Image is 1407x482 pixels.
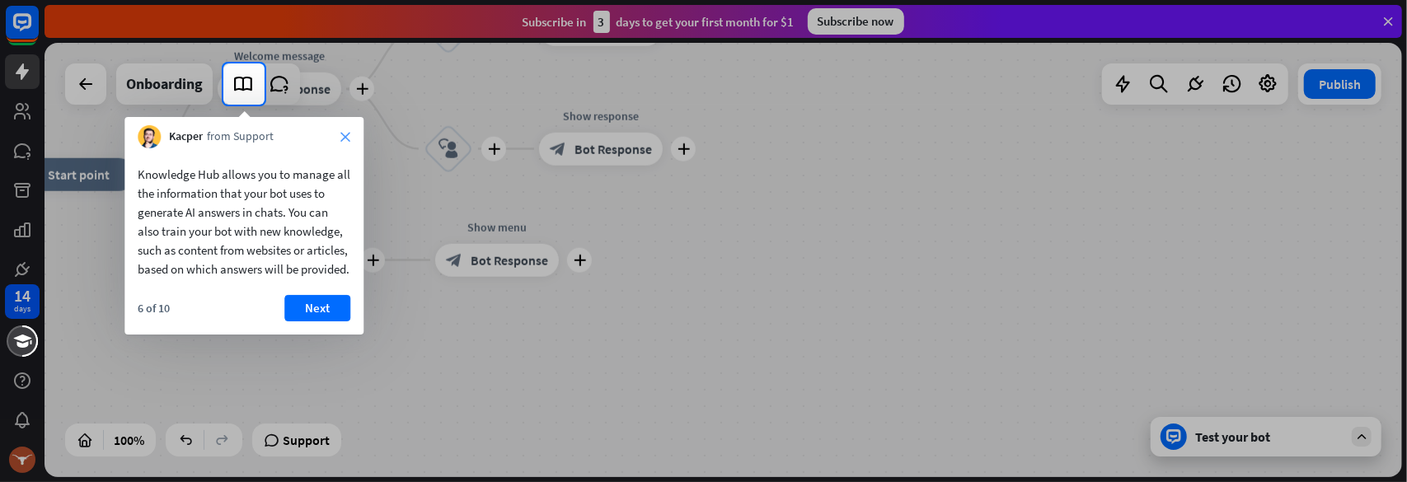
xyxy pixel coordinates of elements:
[207,129,274,145] span: from Support
[284,295,350,321] button: Next
[138,301,170,316] div: 6 of 10
[340,132,350,142] i: close
[169,129,203,145] span: Kacper
[13,7,63,56] button: Open LiveChat chat widget
[138,165,350,278] div: Knowledge Hub allows you to manage all the information that your bot uses to generate AI answers ...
